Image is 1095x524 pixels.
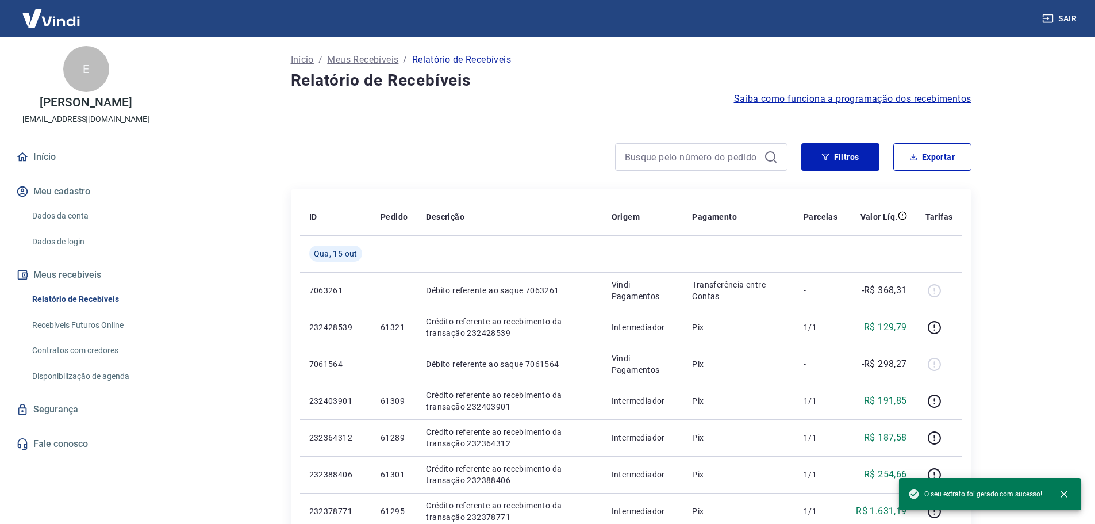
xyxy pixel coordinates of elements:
[381,506,408,517] p: 61295
[14,431,158,457] a: Fale conosco
[612,506,674,517] p: Intermediador
[63,46,109,92] div: E
[856,504,906,518] p: R$ 1.631,19
[625,148,759,166] input: Busque pelo número do pedido
[291,69,971,92] h4: Relatório de Recebíveis
[426,426,593,449] p: Crédito referente ao recebimento da transação 232364312
[426,463,593,486] p: Crédito referente ao recebimento da transação 232388406
[692,506,785,517] p: Pix
[28,365,158,388] a: Disponibilização de agenda
[692,322,785,333] p: Pix
[309,506,362,517] p: 232378771
[864,320,907,334] p: R$ 129,79
[309,358,362,370] p: 7061564
[381,322,408,333] p: 61321
[426,211,464,223] p: Descrição
[804,469,837,480] p: 1/1
[426,285,593,296] p: Débito referente ao saque 7063261
[314,248,358,259] span: Qua, 15 out
[381,395,408,407] p: 61309
[14,1,89,36] img: Vindi
[309,211,317,223] p: ID
[804,395,837,407] p: 1/1
[925,211,953,223] p: Tarifas
[28,204,158,228] a: Dados da conta
[612,469,674,480] p: Intermediador
[804,285,837,296] p: -
[381,211,408,223] p: Pedido
[692,395,785,407] p: Pix
[426,500,593,523] p: Crédito referente ao recebimento da transação 232378771
[381,432,408,443] p: 61289
[318,53,322,67] p: /
[612,432,674,443] p: Intermediador
[28,339,158,362] a: Contratos com credores
[309,285,362,296] p: 7063261
[801,143,879,171] button: Filtros
[14,179,158,204] button: Meu cadastro
[28,288,158,311] a: Relatório de Recebíveis
[309,322,362,333] p: 232428539
[327,53,398,67] a: Meus Recebíveis
[612,211,640,223] p: Origem
[893,143,971,171] button: Exportar
[862,357,907,371] p: -R$ 298,27
[862,284,907,297] p: -R$ 368,31
[864,431,907,445] p: R$ 187,58
[692,211,737,223] p: Pagamento
[426,389,593,412] p: Crédito referente ao recebimento da transação 232403901
[692,279,785,302] p: Transferência entre Contas
[291,53,314,67] a: Início
[412,53,511,67] p: Relatório de Recebíveis
[309,432,362,443] p: 232364312
[403,53,407,67] p: /
[28,313,158,337] a: Recebíveis Futuros Online
[864,394,907,408] p: R$ 191,85
[14,144,158,170] a: Início
[804,322,837,333] p: 1/1
[864,468,907,481] p: R$ 254,66
[14,397,158,422] a: Segurança
[22,113,149,125] p: [EMAIL_ADDRESS][DOMAIN_NAME]
[734,92,971,106] a: Saiba como funciona a programação dos recebimentos
[426,316,593,339] p: Crédito referente ao recebimento da transação 232428539
[692,358,785,370] p: Pix
[612,353,674,376] p: Vindi Pagamentos
[804,358,837,370] p: -
[612,279,674,302] p: Vindi Pagamentos
[309,395,362,407] p: 232403901
[381,469,408,480] p: 61301
[804,506,837,517] p: 1/1
[40,97,132,109] p: [PERSON_NAME]
[426,358,593,370] p: Débito referente ao saque 7061564
[309,469,362,480] p: 232388406
[612,395,674,407] p: Intermediador
[1040,8,1081,29] button: Sair
[908,488,1042,500] span: O seu extrato foi gerado com sucesso!
[28,230,158,254] a: Dados de login
[804,432,837,443] p: 1/1
[14,262,158,288] button: Meus recebíveis
[692,469,785,480] p: Pix
[692,432,785,443] p: Pix
[804,211,837,223] p: Parcelas
[612,322,674,333] p: Intermediador
[860,211,898,223] p: Valor Líq.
